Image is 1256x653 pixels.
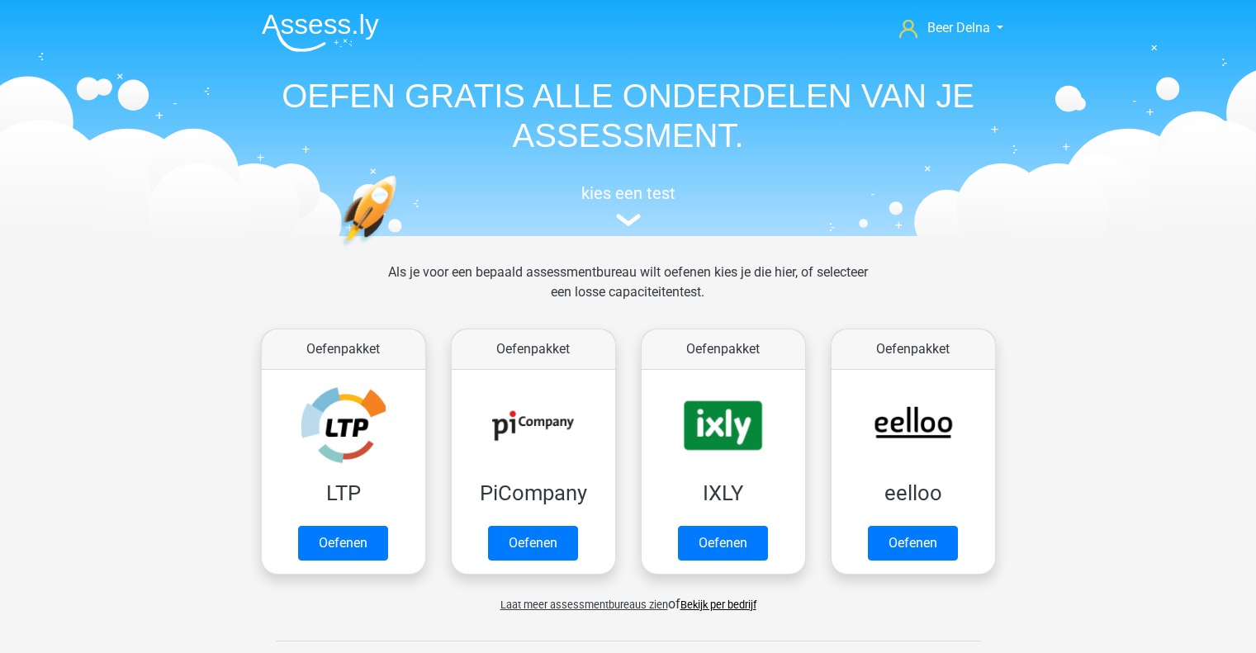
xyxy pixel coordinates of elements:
h5: kies een test [249,183,1008,203]
a: Oefenen [868,526,958,561]
a: Oefenen [298,526,388,561]
a: Beer Delna [893,18,1008,38]
span: Laat meer assessmentbureaus zien [500,599,668,611]
div: of [249,581,1008,614]
a: Bekijk per bedrijf [680,599,756,611]
img: assessment [616,214,641,226]
img: oefenen [339,175,461,324]
span: Beer Delna [927,20,990,35]
a: kies een test [249,183,1008,227]
img: Assessly [262,13,379,52]
h1: OEFEN GRATIS ALLE ONDERDELEN VAN JE ASSESSMENT. [249,76,1008,155]
a: Oefenen [678,526,768,561]
a: Oefenen [488,526,578,561]
div: Als je voor een bepaald assessmentbureau wilt oefenen kies je die hier, of selecteer een losse ca... [375,263,881,322]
